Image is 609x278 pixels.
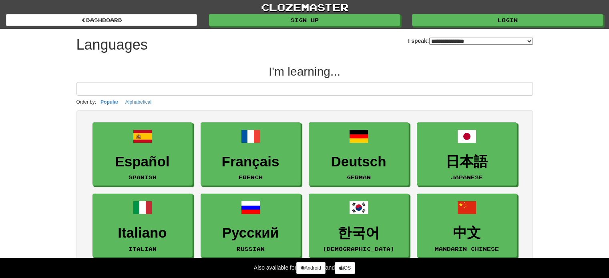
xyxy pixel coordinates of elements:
a: FrançaisFrench [201,122,301,186]
a: 한국어[DEMOGRAPHIC_DATA] [309,194,409,257]
a: Android [296,262,325,274]
a: EspañolSpanish [92,122,193,186]
small: Mandarin Chinese [435,246,499,252]
a: 中文Mandarin Chinese [417,194,517,257]
small: Italian [129,246,157,252]
a: dashboard [6,14,197,26]
h3: 日本語 [421,154,513,170]
small: German [347,174,371,180]
h2: I'm learning... [76,65,533,78]
button: Alphabetical [123,98,154,106]
button: Popular [98,98,121,106]
a: Login [412,14,603,26]
a: ItalianoItalian [92,194,193,257]
a: Sign up [209,14,400,26]
h3: Français [205,154,296,170]
a: iOS [335,262,355,274]
h3: Русский [205,225,296,241]
h3: Español [97,154,188,170]
small: Spanish [129,174,157,180]
a: РусскийRussian [201,194,301,257]
small: Japanese [451,174,483,180]
h3: 中文 [421,225,513,241]
select: I speak: [429,38,533,45]
h3: Italiano [97,225,188,241]
small: [DEMOGRAPHIC_DATA] [323,246,394,252]
small: French [239,174,263,180]
small: Russian [237,246,265,252]
h3: 한국어 [313,225,404,241]
a: 日本語Japanese [417,122,517,186]
label: I speak: [408,37,533,45]
h3: Deutsch [313,154,404,170]
a: DeutschGerman [309,122,409,186]
h1: Languages [76,37,148,53]
small: Order by: [76,99,96,105]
